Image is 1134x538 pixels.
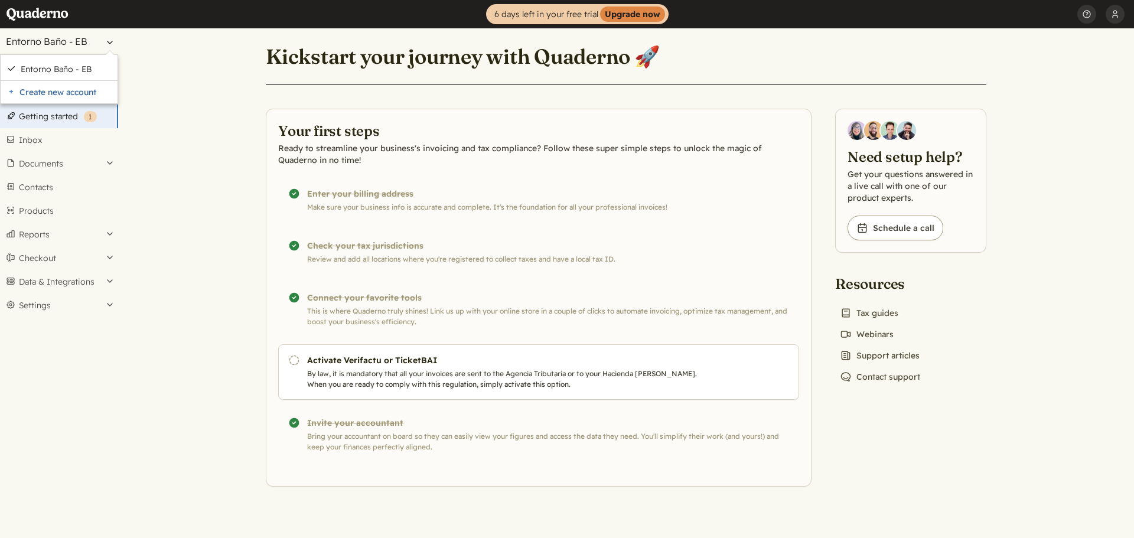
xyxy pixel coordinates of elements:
a: Entorno Baño - EB [21,64,112,74]
h3: Activate Verifactu or TicketBAI [307,354,710,366]
a: Schedule a call [848,216,943,240]
p: Get your questions answered in a live call with one of our product experts. [848,168,974,204]
strong: Upgrade now [600,6,665,22]
p: By law, it is mandatory that all your invoices are sent to the Agencia Tributaria or to your Haci... [307,369,710,390]
a: 6 days left in your free trialUpgrade now [486,4,669,24]
img: Jairo Fumero, Account Executive at Quaderno [864,121,883,140]
h2: Your first steps [278,121,799,140]
a: Support articles [835,347,924,364]
a: Tax guides [835,305,903,321]
a: Activate Verifactu or TicketBAI By law, it is mandatory that all your invoices are sent to the Ag... [278,344,799,400]
span: 1 [89,112,92,121]
a: Webinars [835,326,898,343]
img: Ivo Oltmans, Business Developer at Quaderno [881,121,900,140]
img: Diana Carrasco, Account Executive at Quaderno [848,121,866,140]
img: Javier Rubio, DevRel at Quaderno [897,121,916,140]
h2: Need setup help? [848,147,974,166]
a: Create new account [1,81,118,103]
h1: Kickstart your journey with Quaderno 🚀 [266,44,660,70]
h2: Resources [835,274,925,293]
p: Ready to streamline your business's invoicing and tax compliance? Follow these super simple steps... [278,142,799,166]
a: Contact support [835,369,925,385]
